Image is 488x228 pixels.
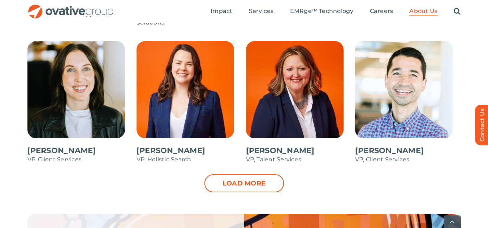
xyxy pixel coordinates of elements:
[370,8,393,15] span: Careers
[290,8,354,15] span: EMRge™ Technology
[27,4,114,10] a: OG_Full_horizontal_RGB
[249,8,274,15] a: Services
[249,8,274,15] span: Services
[454,8,461,15] a: Search
[204,174,284,192] a: Load more
[409,8,437,15] a: About Us
[211,8,232,15] span: Impact
[370,8,393,15] a: Careers
[409,8,437,15] span: About Us
[211,8,232,15] a: Impact
[290,8,354,15] a: EMRge™ Technology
